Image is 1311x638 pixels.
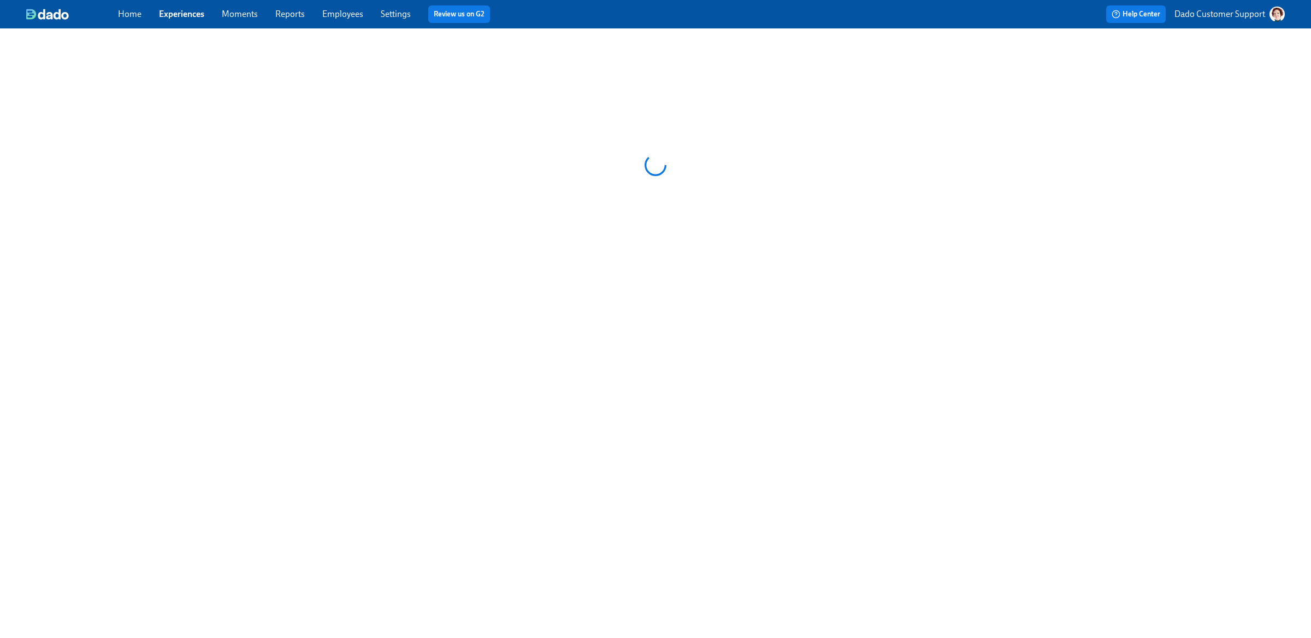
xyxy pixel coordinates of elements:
a: Settings [381,9,411,19]
p: Dado Customer Support [1174,8,1265,20]
a: Moments [222,9,258,19]
a: dado [26,9,118,20]
span: Help Center [1112,9,1160,20]
button: Help Center [1106,5,1166,23]
button: Review us on G2 [428,5,490,23]
a: Review us on G2 [434,9,485,20]
button: Dado Customer Support [1174,7,1285,22]
a: Employees [322,9,363,19]
img: dado [26,9,69,20]
img: AATXAJw-nxTkv1ws5kLOi-TQIsf862R-bs_0p3UQSuGH=s96-c [1269,7,1285,22]
a: Reports [275,9,305,19]
a: Experiences [159,9,204,19]
a: Home [118,9,141,19]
